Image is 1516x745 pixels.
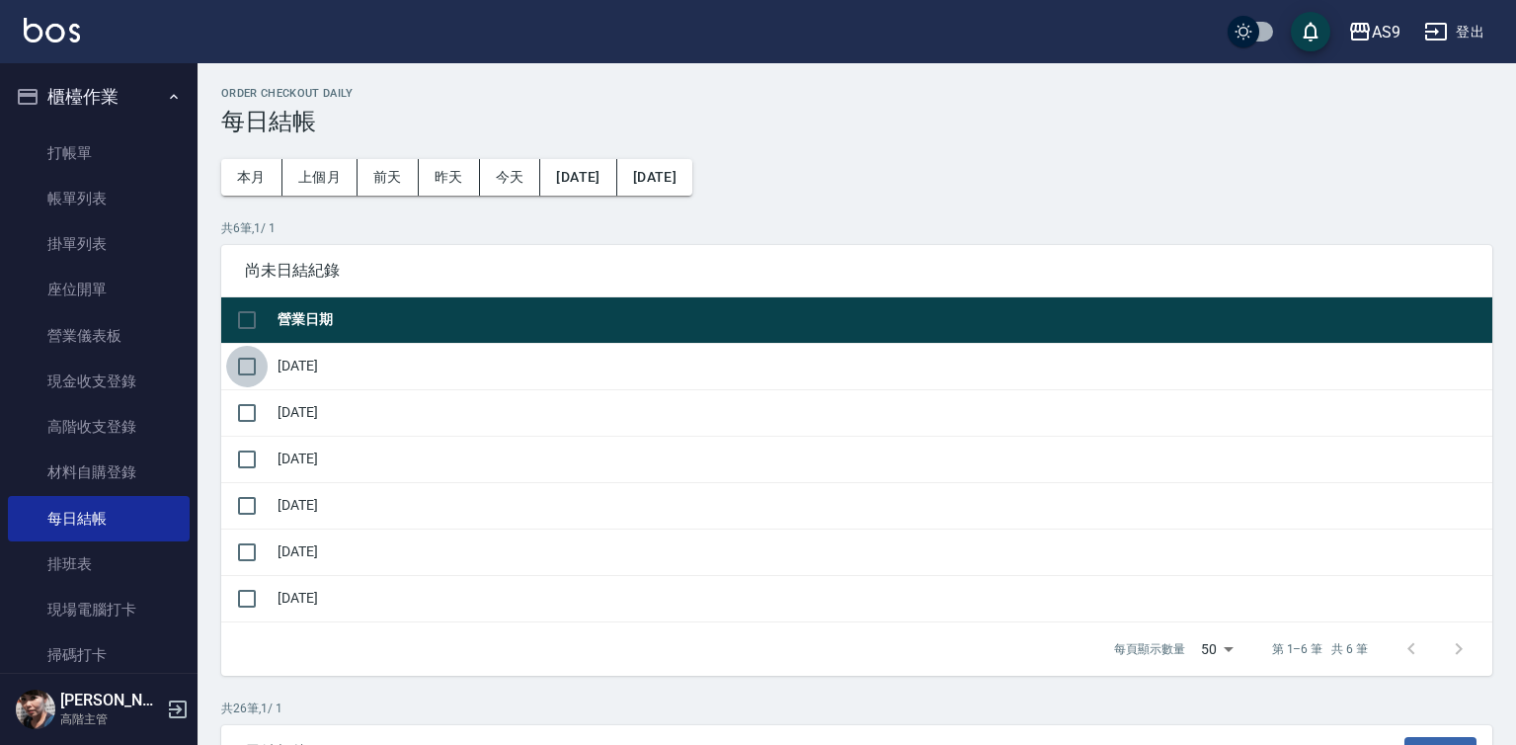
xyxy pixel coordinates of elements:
a: 帳單列表 [8,176,190,221]
a: 排班表 [8,541,190,587]
a: 現場電腦打卡 [8,587,190,632]
button: 前天 [358,159,419,196]
a: 高階收支登錄 [8,404,190,450]
div: AS9 [1372,20,1400,44]
button: 昨天 [419,159,480,196]
button: 櫃檯作業 [8,71,190,123]
img: Logo [24,18,80,42]
a: 營業儀表板 [8,313,190,359]
a: 現金收支登錄 [8,359,190,404]
a: 材料自購登錄 [8,450,190,495]
h5: [PERSON_NAME] [60,691,161,710]
td: [DATE] [273,529,1492,575]
td: [DATE] [273,343,1492,389]
button: [DATE] [617,159,692,196]
img: Person [16,690,55,729]
td: [DATE] [273,575,1492,621]
td: [DATE] [273,436,1492,482]
button: AS9 [1340,12,1408,52]
button: 本月 [221,159,282,196]
button: save [1291,12,1330,51]
button: 今天 [480,159,541,196]
p: 共 26 筆, 1 / 1 [221,700,1492,717]
h2: Order checkout daily [221,87,1492,100]
a: 座位開單 [8,267,190,312]
div: 50 [1193,622,1240,676]
button: [DATE] [540,159,616,196]
td: [DATE] [273,389,1492,436]
h3: 每日結帳 [221,108,1492,135]
p: 每頁顯示數量 [1114,640,1185,658]
span: 尚未日結紀錄 [245,261,1469,281]
button: 上個月 [282,159,358,196]
button: 登出 [1416,14,1492,50]
a: 每日結帳 [8,496,190,541]
p: 高階主管 [60,710,161,728]
a: 掛單列表 [8,221,190,267]
a: 掃碼打卡 [8,632,190,678]
a: 打帳單 [8,130,190,176]
p: 第 1–6 筆 共 6 筆 [1272,640,1368,658]
td: [DATE] [273,482,1492,529]
th: 營業日期 [273,297,1492,344]
p: 共 6 筆, 1 / 1 [221,219,1492,237]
